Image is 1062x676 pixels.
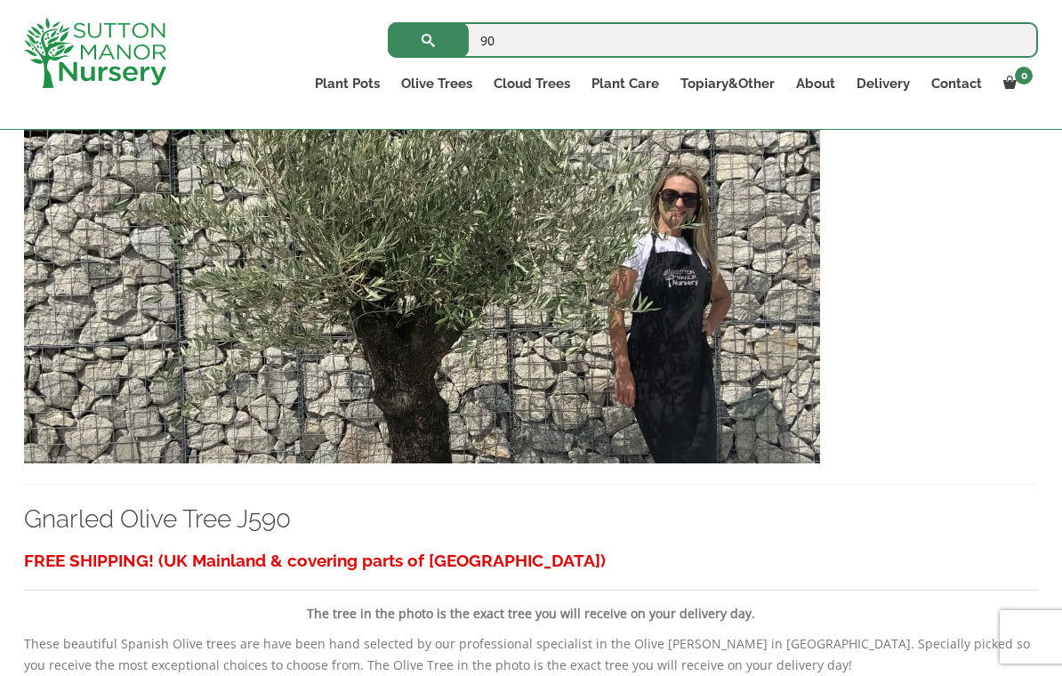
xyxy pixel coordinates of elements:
div: These beautiful Spanish Olive trees are have been hand selected by our professional specialist in... [24,544,1038,676]
a: About [785,71,846,96]
a: Plant Pots [304,71,390,96]
input: Search... [388,22,1038,58]
a: 0 [993,71,1038,96]
img: logo [24,18,166,88]
a: Olive Trees [390,71,483,96]
span: 0 [1015,67,1033,84]
a: Gnarled Olive Tree J590 [24,504,291,534]
a: Plant Care [581,71,670,96]
a: Contact [921,71,993,96]
h3: FREE SHIPPING! (UK Mainland & covering parts of [GEOGRAPHIC_DATA]) [24,544,1038,577]
img: Gnarled Olive Tree J590 - IMG 3943 [24,81,820,463]
a: Delivery [846,71,921,96]
strong: The tree in the photo is the exact tree you will receive on your delivery day. [307,605,755,622]
a: Cloud Trees [483,71,581,96]
a: Gnarled Olive Tree J590 [24,262,820,279]
a: Topiary&Other [670,71,785,96]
